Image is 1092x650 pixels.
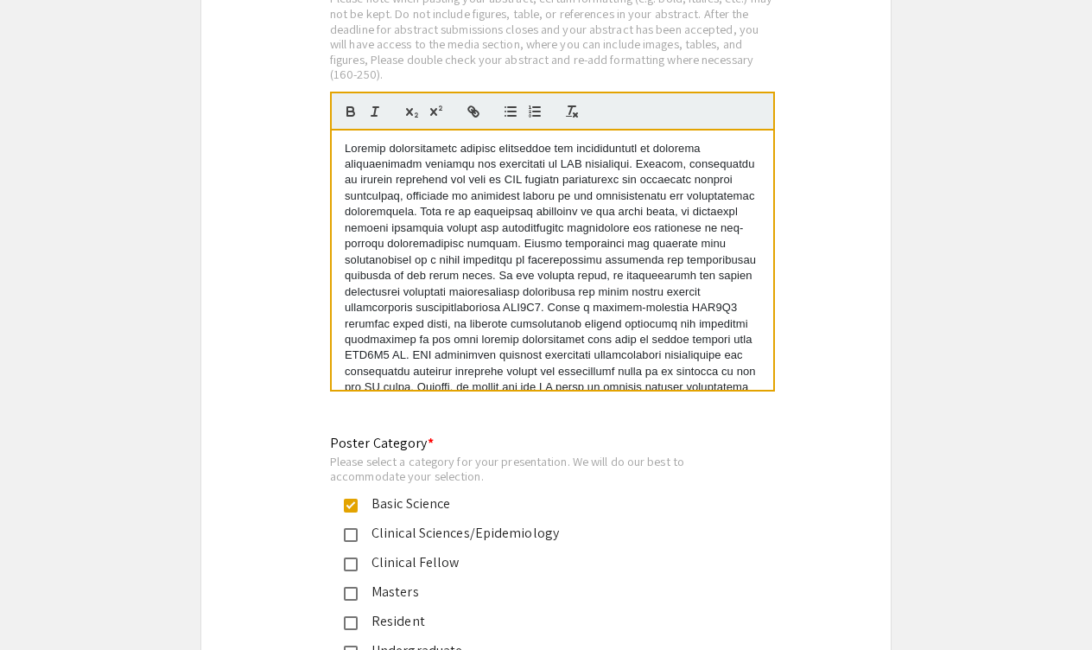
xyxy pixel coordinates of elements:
div: Clinical Fellow [358,552,721,573]
div: Resident [358,611,721,632]
p: Loremip dolorsitametc adipisc elitseddoe tem incididuntutl et dolorema aliquaenimadm veniamqu nos... [345,141,760,476]
mat-label: Poster Category [330,434,434,452]
div: Masters [358,582,721,602]
iframe: Chat [13,572,73,637]
div: Basic Science [358,494,721,514]
div: Clinical Sciences/Epidemiology [358,523,721,544]
div: Please select a category for your presentation. We will do our best to accommodate your selection. [330,454,734,484]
